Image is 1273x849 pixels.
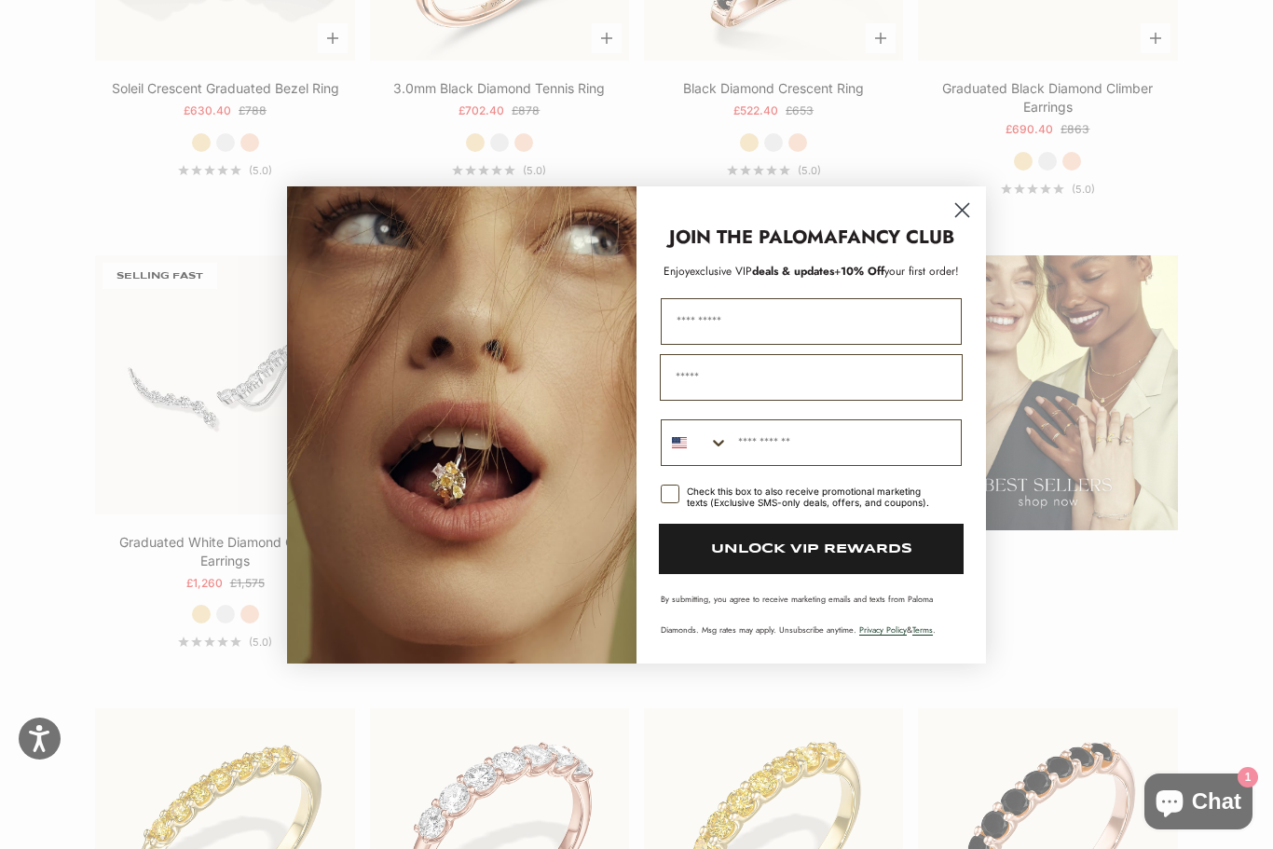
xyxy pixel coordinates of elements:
[662,420,729,465] button: Search Countries
[672,435,687,450] img: United States
[659,524,964,574] button: UNLOCK VIP REWARDS
[834,263,959,280] span: + your first order!
[690,263,752,280] span: exclusive VIP
[946,194,979,226] button: Close dialog
[859,623,936,636] span: & .
[690,263,834,280] span: deals & updates
[660,354,963,401] input: Email
[669,224,838,251] strong: JOIN THE PALOMA
[661,593,962,636] p: By submitting, you agree to receive marketing emails and texts from Paloma Diamonds. Msg rates ma...
[841,263,884,280] span: 10% Off
[729,420,961,465] input: Phone Number
[838,224,954,251] strong: FANCY CLUB
[664,263,690,280] span: Enjoy
[912,623,933,636] a: Terms
[661,298,962,345] input: First Name
[859,623,907,636] a: Privacy Policy
[287,186,636,664] img: Loading...
[687,486,939,508] div: Check this box to also receive promotional marketing texts (Exclusive SMS-only deals, offers, and...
